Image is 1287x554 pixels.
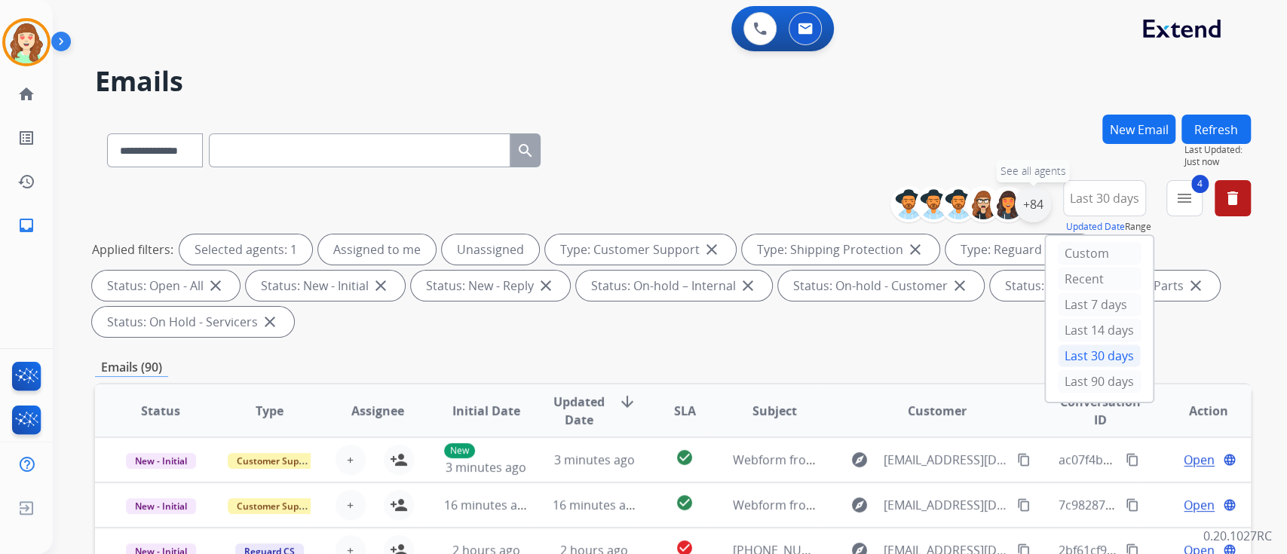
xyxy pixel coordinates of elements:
span: New - Initial [126,453,196,469]
span: Open [1184,451,1215,469]
mat-icon: check_circle [676,494,694,512]
div: Custom [1058,242,1141,265]
mat-icon: close [739,277,757,295]
div: +84 [1015,186,1051,222]
button: 4 [1166,180,1203,216]
span: 3 minutes ago [554,451,635,468]
div: Type: Shipping Protection [742,234,939,265]
span: See all agents [1000,164,1066,179]
span: 16 minutes ago [444,497,532,513]
mat-icon: menu [1175,189,1194,207]
mat-icon: history [17,173,35,191]
div: Type: Customer Support [545,234,736,265]
span: + [347,496,354,514]
p: Emails (90) [95,358,168,377]
span: Type [256,402,283,420]
span: 7c98287e-ee04-4fdf-b0cf-e876074a0843 [1058,497,1281,513]
span: Conversation ID [1058,393,1141,429]
div: Status: On Hold - Pending Parts [990,271,1220,301]
button: Last 30 days [1063,180,1146,216]
h2: Emails [95,66,1251,96]
button: + [336,490,366,520]
span: SLA [673,402,695,420]
span: Last 30 days [1070,195,1139,201]
p: New [444,443,475,458]
mat-icon: person_add [390,451,408,469]
div: Selected agents: 1 [179,234,312,265]
mat-icon: close [906,240,924,259]
span: [EMAIL_ADDRESS][DOMAIN_NAME] [884,451,1009,469]
span: Subject [752,402,797,420]
mat-icon: person_add [390,496,408,514]
span: ac07f4b7-8757-4ff0-a795-79e39f574a42 [1058,451,1279,468]
div: Status: On-hold – Internal [576,271,772,301]
span: + [347,451,354,469]
mat-icon: content_copy [1017,498,1031,512]
span: Webform from [EMAIL_ADDRESS][DOMAIN_NAME] on [DATE] [733,497,1074,513]
button: Refresh [1181,115,1251,144]
span: 16 minutes ago [553,497,640,513]
span: [EMAIL_ADDRESS][DOMAIN_NAME] [884,496,1009,514]
mat-icon: close [703,240,721,259]
mat-icon: inbox [17,216,35,234]
span: Assignee [351,402,404,420]
span: Customer Support [228,498,326,514]
span: Last Updated: [1184,144,1251,156]
mat-icon: language [1223,498,1236,512]
span: Range [1066,220,1151,233]
p: Applied filters: [92,240,173,259]
div: Last 30 days [1058,344,1141,367]
span: 3 minutes ago [446,459,526,476]
span: 4 [1191,175,1209,193]
mat-icon: content_copy [1126,498,1139,512]
div: Last 7 days [1058,293,1141,316]
mat-icon: arrow_downward [618,393,636,411]
span: Open [1184,496,1215,514]
button: New Email [1102,115,1175,144]
th: Action [1142,384,1251,437]
span: Initial Date [452,402,519,420]
mat-icon: language [1223,453,1236,467]
div: Status: New - Reply [411,271,570,301]
mat-icon: close [261,313,279,331]
div: Status: On-hold - Customer [778,271,984,301]
span: Status [141,402,180,420]
button: + [336,445,366,475]
mat-icon: explore [850,496,869,514]
img: avatar [5,21,47,63]
div: Status: On Hold - Servicers [92,307,294,337]
span: New - Initial [126,498,196,514]
mat-icon: close [207,277,225,295]
div: Type: Reguard CS [945,234,1095,265]
mat-icon: check_circle [676,448,694,467]
div: Recent [1058,268,1141,290]
mat-icon: close [372,277,390,295]
span: Customer Support [228,453,326,469]
div: Status: Open - All [92,271,240,301]
button: Updated Date [1066,221,1125,233]
span: Webform from [EMAIL_ADDRESS][DOMAIN_NAME] on [DATE] [733,451,1074,468]
mat-icon: search [516,142,535,160]
div: Last 14 days [1058,319,1141,341]
mat-icon: close [951,277,969,295]
mat-icon: list_alt [17,129,35,147]
span: Customer [908,402,967,420]
mat-icon: explore [850,451,869,469]
mat-icon: content_copy [1126,453,1139,467]
mat-icon: close [537,277,555,295]
p: 0.20.1027RC [1203,527,1272,545]
div: Status: New - Initial [246,271,405,301]
div: Last 90 days [1058,370,1141,393]
div: Assigned to me [318,234,436,265]
mat-icon: content_copy [1017,453,1031,467]
mat-icon: close [1187,277,1205,295]
span: Updated Date [553,393,606,429]
mat-icon: home [17,85,35,103]
span: Just now [1184,156,1251,168]
mat-icon: delete [1224,189,1242,207]
div: Unassigned [442,234,539,265]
